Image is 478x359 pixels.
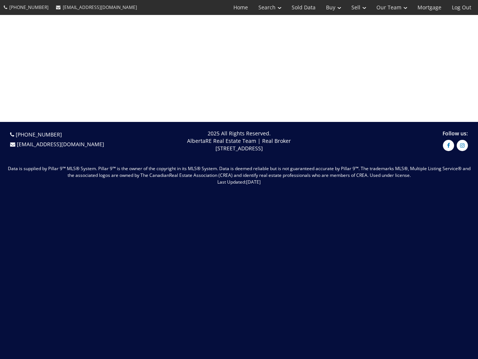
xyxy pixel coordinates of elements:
span: [DATE] [246,179,261,185]
a: [EMAIL_ADDRESS][DOMAIN_NAME] [17,141,104,148]
span: [EMAIL_ADDRESS][DOMAIN_NAME] [63,4,137,10]
span: [PHONE_NUMBER] [9,4,49,10]
span: Data is supplied by Pillar 9™ MLS® System. Pillar 9™ is the owner of the copyright in its MLS® Sy... [8,165,471,178]
a: [PHONE_NUMBER] [16,131,62,138]
p: Last Updated: [7,179,471,185]
span: Real Estate Association (CREA) and identify real estate professionals who are members of CREA. Us... [169,172,411,178]
span: [STREET_ADDRESS] [215,145,263,152]
span: Follow us: [443,130,468,137]
p: 2025 All Rights Reserved. AlbertaRE Real Estate Team | Real Broker [126,130,352,152]
iframe: [PERSON_NAME] and the AlbertaRE Calgary Real Estate Team at Real Broker best Realtors in [GEOGRAP... [127,191,351,359]
a: [EMAIL_ADDRESS][DOMAIN_NAME] [52,0,141,14]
